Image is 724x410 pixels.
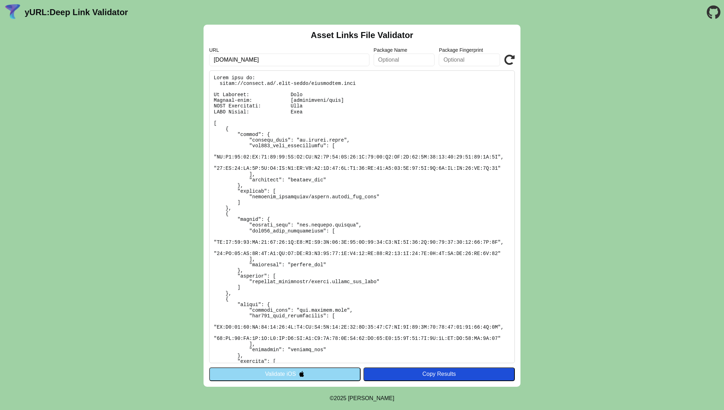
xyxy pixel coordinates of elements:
label: URL [209,47,369,53]
h2: Asset Links File Validator [311,30,413,40]
input: Optional [374,54,435,66]
input: Required [209,54,369,66]
pre: Lorem ipsu do: sitam://consect.ad/.elit-seddo/eiusmodtem.inci Ut Laboreet: Dolo Magnaal-enim: [ad... [209,70,515,363]
label: Package Name [374,47,435,53]
input: Optional [439,54,500,66]
button: Copy Results [363,367,515,381]
div: Copy Results [367,371,511,377]
footer: © [330,387,394,410]
a: yURL:Deep Link Validator [25,7,128,17]
img: appleIcon.svg [299,371,305,377]
img: yURL Logo [4,3,22,21]
span: 2025 [334,395,347,401]
label: Package Fingerprint [439,47,500,53]
a: Michael Ibragimchayev's Personal Site [348,395,394,401]
button: Validate iOS [209,367,361,381]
